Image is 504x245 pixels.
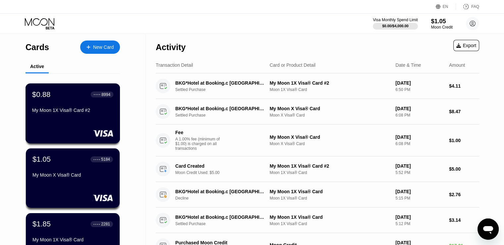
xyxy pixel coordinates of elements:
div: BKG*Hotel at Booking.c [GEOGRAPHIC_DATA] [175,214,266,220]
div: Decline [175,196,273,201]
div: Card CreatedMoon Credit Used: $5.00My Moon 1X Visa® Card #2Moon 1X Visa® Card[DATE]5:52 PM$5.00 [156,156,479,182]
div: [DATE] [395,163,444,169]
div: Settled Purchase [175,113,273,118]
div: New Card [80,41,120,54]
div: My Moon X Visa® Card [32,172,113,178]
div: $1.05Moon Credit [431,18,453,30]
div: $0.00 / $4,000.00 [382,24,409,28]
div: $1.85 [32,220,51,228]
div: My Moon 1X Visa® Card [32,237,113,242]
div: $3.14 [449,217,479,223]
div: New Card [93,44,114,50]
div: ● ● ● ● [93,223,100,225]
div: Moon Credit Used: $5.00 [175,170,273,175]
div: 8994 [101,92,110,97]
div: Settled Purchase [175,221,273,226]
div: EN [436,3,456,10]
div: EN [443,4,448,9]
div: Moon X Visa® Card [270,113,390,118]
div: $8.47 [449,109,479,114]
div: My Moon 1X Visa® Card #2 [32,108,113,113]
div: My Moon 1X Visa® Card #2 [270,163,390,169]
div: FeeA 1.00% fee (minimum of $1.00) is charged on all transactionsMy Moon X Visa® CardMoon X Visa® ... [156,124,479,156]
div: My Moon 1X Visa® Card [270,189,390,194]
div: ● ● ● ● [93,158,100,160]
div: ● ● ● ● [94,93,100,95]
div: Export [456,43,476,48]
div: 5184 [101,157,110,162]
div: Moon 1X Visa® Card [270,196,390,201]
div: My Moon X Visa® Card [270,106,390,111]
div: FAQ [456,3,479,10]
div: Transaction Detail [156,62,193,68]
div: 6:50 PM [395,87,444,92]
div: My Moon 1X Visa® Card [270,214,390,220]
div: Fee [175,130,222,135]
div: BKG*Hotel at Booking.c [GEOGRAPHIC_DATA] [175,80,266,86]
div: BKG*Hotel at Booking.c [GEOGRAPHIC_DATA]Settled PurchaseMy Moon X Visa® CardMoon X Visa® Card[DAT... [156,99,479,124]
div: Settled Purchase [175,87,273,92]
div: FAQ [471,4,479,9]
div: $1.05● ● ● ●5184My Moon X Visa® Card [26,148,120,208]
div: Moon 1X Visa® Card [270,221,390,226]
div: A 1.00% fee (minimum of $1.00) is charged on all transactions [175,137,225,151]
div: Amount [449,62,465,68]
div: [DATE] [395,189,444,194]
div: Moon X Visa® Card [270,141,390,146]
div: 5:12 PM [395,221,444,226]
div: Activity [156,42,186,52]
div: Moon 1X Visa® Card [270,170,390,175]
div: Visa Monthly Spend Limit [373,18,418,22]
div: Moon 1X Visa® Card [270,87,390,92]
div: 5:15 PM [395,196,444,201]
div: [DATE] [395,106,444,111]
div: Cards [26,42,49,52]
div: BKG*Hotel at Booking.c [GEOGRAPHIC_DATA]Settled PurchaseMy Moon 1X Visa® Card #2Moon 1X Visa® Car... [156,73,479,99]
div: 6:08 PM [395,141,444,146]
div: My Moon 1X Visa® Card #2 [270,80,390,86]
div: Active [30,64,44,69]
div: $5.00 [449,166,479,172]
div: BKG*Hotel at Booking.c [GEOGRAPHIC_DATA]Settled PurchaseMy Moon 1X Visa® CardMoon 1X Visa® Card[D... [156,207,479,233]
iframe: Button to launch messaging window [477,218,499,240]
div: 5:52 PM [395,170,444,175]
div: Moon Credit [431,25,453,30]
div: BKG*Hotel at Booking.c [GEOGRAPHIC_DATA] [175,189,266,194]
div: $0.88● ● ● ●8994My Moon 1X Visa® Card #2 [26,84,120,143]
div: $2.76 [449,192,479,197]
div: 2281 [101,222,110,226]
div: Visa Monthly Spend Limit$0.00/$4,000.00 [373,18,418,30]
div: BKG*Hotel at Booking.c [GEOGRAPHIC_DATA]DeclineMy Moon 1X Visa® CardMoon 1X Visa® Card[DATE]5:15 ... [156,182,479,207]
div: $1.05 [32,155,51,164]
div: Date & Time [395,62,421,68]
div: $0.88 [32,90,51,99]
div: 6:08 PM [395,113,444,118]
div: Card or Product Detail [270,62,316,68]
div: $1.05 [431,18,453,25]
div: $1.00 [449,138,479,143]
div: [DATE] [395,134,444,140]
div: Export [453,40,479,51]
div: Card Created [175,163,266,169]
div: [DATE] [395,80,444,86]
div: [DATE] [395,214,444,220]
div: $4.11 [449,83,479,89]
div: My Moon X Visa® Card [270,134,390,140]
div: BKG*Hotel at Booking.c [GEOGRAPHIC_DATA] [175,106,266,111]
